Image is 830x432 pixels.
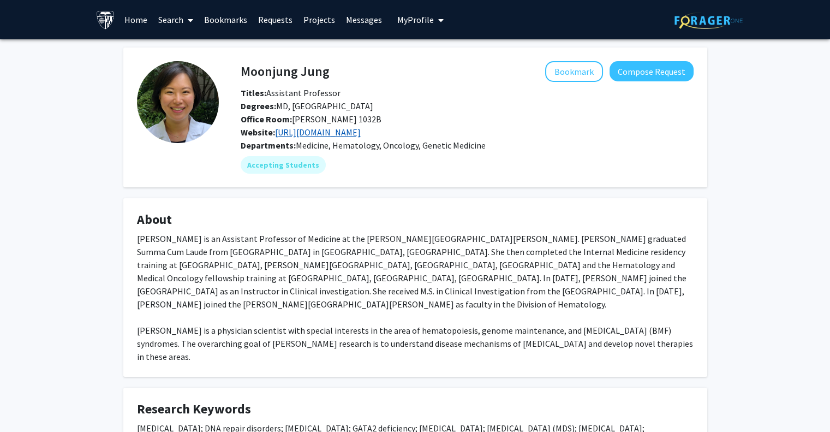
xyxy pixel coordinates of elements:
[545,61,603,82] button: Add Moonjung Jung to Bookmarks
[241,87,341,98] span: Assistant Professor
[253,1,298,39] a: Requests
[137,232,694,363] div: [PERSON_NAME] is an Assistant Professor of Medicine at the [PERSON_NAME][GEOGRAPHIC_DATA][PERSON_...
[153,1,199,39] a: Search
[8,383,46,424] iframe: Chat
[241,100,373,111] span: MD, [GEOGRAPHIC_DATA]
[275,127,361,138] a: Opens in a new tab
[137,61,219,143] img: Profile Picture
[610,61,694,81] button: Compose Request to Moonjung Jung
[119,1,153,39] a: Home
[96,10,115,29] img: Johns Hopkins University Logo
[241,127,275,138] b: Website:
[241,114,381,125] span: [PERSON_NAME] 1032B
[341,1,387,39] a: Messages
[241,100,276,111] b: Degrees:
[137,401,694,417] h4: Research Keywords
[674,12,743,29] img: ForagerOne Logo
[241,87,266,98] b: Titles:
[241,61,330,81] h4: Moonjung Jung
[241,156,326,174] mat-chip: Accepting Students
[241,114,292,125] b: Office Room:
[296,140,486,151] span: Medicine, Hematology, Oncology, Genetic Medicine
[298,1,341,39] a: Projects
[241,140,296,151] b: Departments:
[199,1,253,39] a: Bookmarks
[397,14,434,25] span: My Profile
[137,212,694,228] h4: About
